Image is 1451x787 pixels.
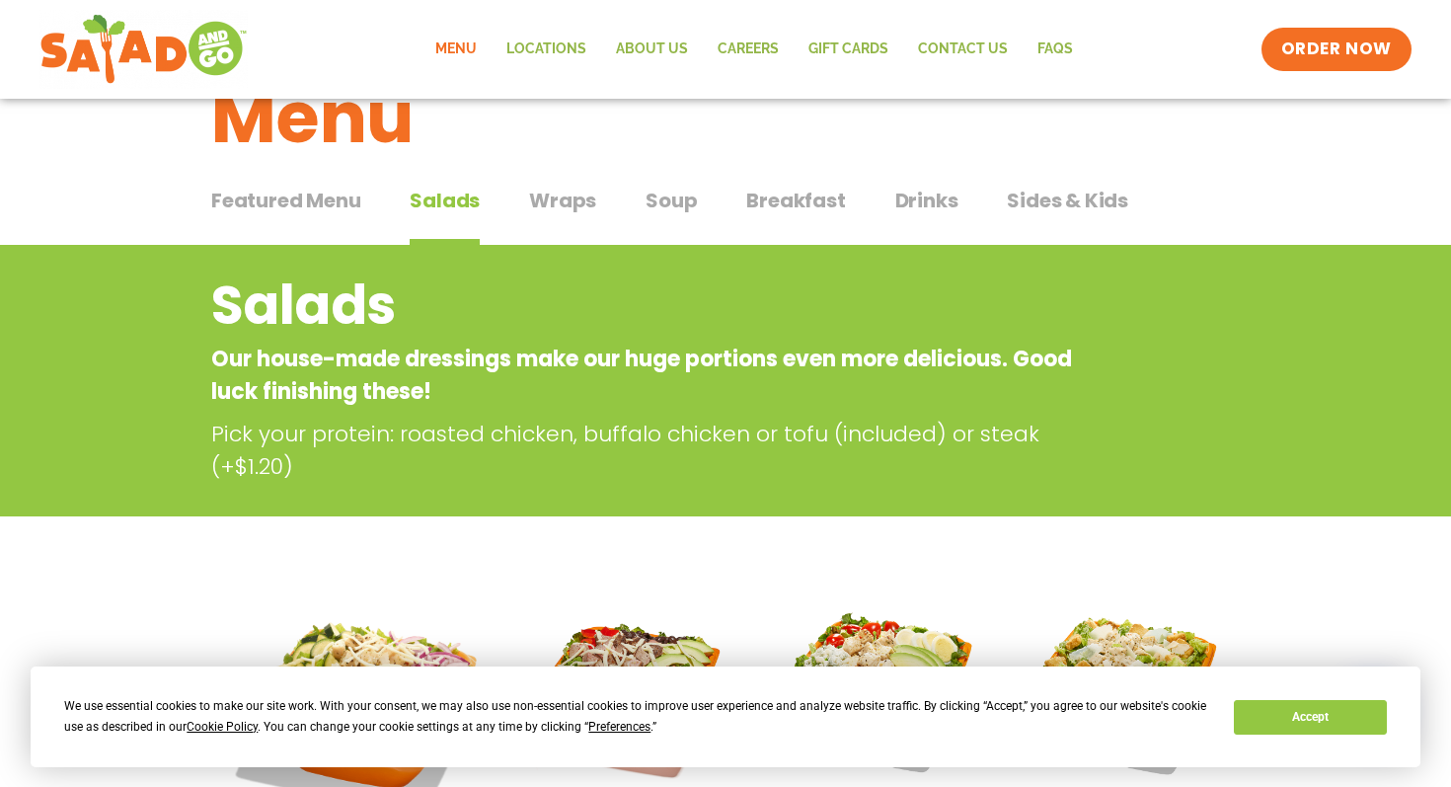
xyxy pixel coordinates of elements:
span: Drinks [895,186,958,215]
a: FAQs [1023,27,1088,72]
div: Cookie Consent Prompt [31,667,1420,767]
a: GIFT CARDS [794,27,903,72]
button: Accept [1234,700,1386,735]
a: Menu [420,27,492,72]
a: Contact Us [903,27,1023,72]
span: Sides & Kids [1007,186,1128,215]
p: Pick your protein: roasted chicken, buffalo chicken or tofu (included) or steak (+$1.20) [211,418,1090,483]
h2: Salads [211,266,1081,346]
span: ORDER NOW [1281,38,1392,61]
a: About Us [601,27,703,72]
span: Salads [410,186,480,215]
p: Our house-made dressings make our huge portions even more delicious. Good luck finishing these! [211,343,1081,408]
span: Soup [646,186,697,215]
span: Cookie Policy [187,720,258,734]
span: Preferences [588,720,650,734]
img: new-SAG-logo-768×292 [39,10,248,89]
span: Wraps [529,186,596,215]
h1: Menu [211,64,1240,171]
div: We use essential cookies to make our site work. With your consent, we may also use non-essential ... [64,696,1210,738]
a: ORDER NOW [1261,28,1412,71]
span: Breakfast [746,186,845,215]
span: Featured Menu [211,186,360,215]
a: Careers [703,27,794,72]
a: Locations [492,27,601,72]
div: Tabbed content [211,179,1240,246]
nav: Menu [420,27,1088,72]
